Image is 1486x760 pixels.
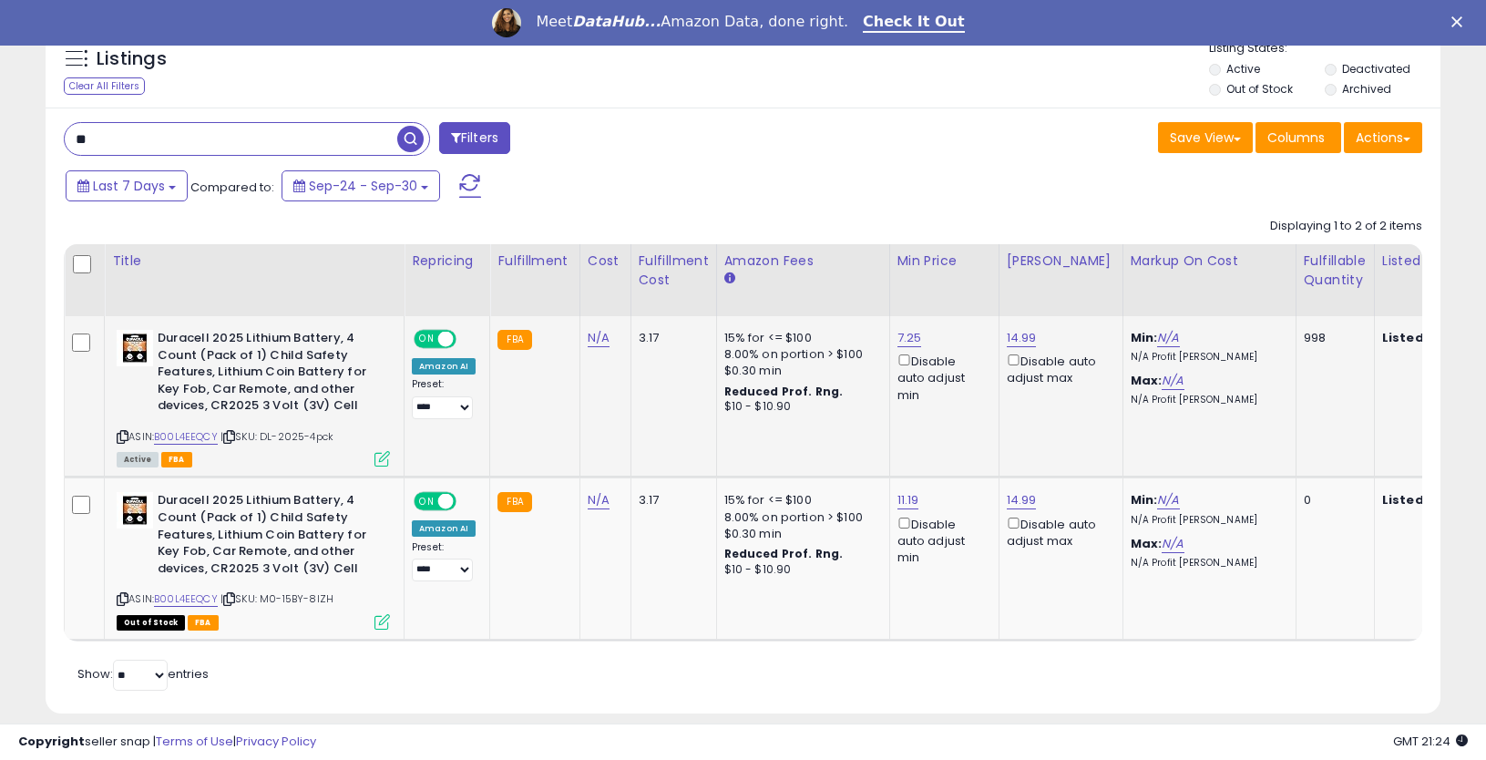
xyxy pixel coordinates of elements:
span: OFF [454,332,483,347]
div: 15% for <= $100 [724,492,876,508]
small: FBA [497,492,531,512]
label: Active [1226,61,1260,77]
button: Columns [1255,122,1341,153]
span: 2025-10-10 21:24 GMT [1393,733,1468,750]
a: 7.25 [897,329,922,347]
span: ON [415,332,438,347]
button: Save View [1158,122,1253,153]
div: Preset: [412,378,476,419]
span: ON [415,494,438,509]
p: N/A Profit [PERSON_NAME] [1131,351,1282,364]
button: Filters [439,122,510,154]
span: Compared to: [190,179,274,196]
div: $10 - $10.90 [724,562,876,578]
small: Amazon Fees. [724,271,735,287]
img: Profile image for Georgie [492,8,521,37]
div: Close [1451,16,1470,27]
div: ASIN: [117,492,390,627]
p: N/A Profit [PERSON_NAME] [1131,514,1282,527]
div: seller snap | | [18,734,316,751]
a: N/A [1162,372,1184,390]
b: Duracell 2025 Lithium Battery, 4 Count (Pack of 1) Child Safety Features, Lithium Coin Battery fo... [158,492,379,581]
a: Check It Out [863,13,965,33]
button: Actions [1344,122,1422,153]
a: Privacy Policy [236,733,316,750]
a: 14.99 [1007,329,1037,347]
div: Displaying 1 to 2 of 2 items [1270,218,1422,235]
button: Last 7 Days [66,170,188,201]
h5: Listings [97,46,167,72]
div: Disable auto adjust max [1007,351,1109,386]
div: $0.30 min [724,363,876,379]
a: B00L4EEQCY [154,591,218,607]
small: FBA [497,330,531,350]
div: Disable auto adjust max [1007,514,1109,549]
th: The percentage added to the cost of goods (COGS) that forms the calculator for Min & Max prices. [1122,244,1296,316]
a: Terms of Use [156,733,233,750]
div: 8.00% on portion > $100 [724,509,876,526]
b: Min: [1131,329,1158,346]
div: Clear All Filters [64,77,145,95]
b: Max: [1131,372,1163,389]
div: 3.17 [639,330,702,346]
span: All listings currently available for purchase on Amazon [117,452,159,467]
span: FBA [188,615,219,631]
b: Min: [1131,491,1158,508]
div: Cost [588,252,623,271]
label: Archived [1342,81,1391,97]
a: N/A [588,491,610,509]
span: FBA [161,452,192,467]
strong: Copyright [18,733,85,750]
div: 15% for <= $100 [724,330,876,346]
div: ASIN: [117,330,390,465]
div: Fulfillment Cost [639,252,709,290]
a: B00L4EEQCY [154,429,218,445]
div: Markup on Cost [1131,252,1288,271]
b: Duracell 2025 Lithium Battery, 4 Count (Pack of 1) Child Safety Features, Lithium Coin Battery fo... [158,330,379,419]
span: Columns [1267,128,1325,147]
label: Out of Stock [1226,81,1293,97]
div: 8.00% on portion > $100 [724,346,876,363]
div: Amazon AI [412,358,476,375]
i: DataHub... [572,13,661,30]
div: Preset: [412,541,476,582]
span: Sep-24 - Sep-30 [309,177,417,195]
span: Show: entries [77,665,209,683]
span: All listings that are currently out of stock and unavailable for purchase on Amazon [117,615,185,631]
span: OFF [454,494,483,509]
a: N/A [588,329,610,347]
div: [PERSON_NAME] [1007,252,1115,271]
a: N/A [1157,329,1179,347]
span: | SKU: M0-15BY-8IZH [220,591,333,606]
div: Amazon Fees [724,252,882,271]
img: 41-jInRdb9L._SL40_.jpg [117,492,153,529]
label: Deactivated [1342,61,1410,77]
b: Reduced Prof. Rng. [724,546,844,561]
p: N/A Profit [PERSON_NAME] [1131,557,1282,570]
img: 41-jInRdb9L._SL40_.jpg [117,330,153,366]
div: Fulfillable Quantity [1304,252,1367,290]
a: 11.19 [897,491,919,509]
div: Disable auto adjust min [897,351,985,404]
b: Max: [1131,535,1163,552]
span: Last 7 Days [93,177,165,195]
div: Min Price [897,252,991,271]
div: Amazon AI [412,520,476,537]
button: Sep-24 - Sep-30 [282,170,440,201]
b: Reduced Prof. Rng. [724,384,844,399]
a: N/A [1162,535,1184,553]
div: Fulfillment [497,252,571,271]
div: 3.17 [639,492,702,508]
div: Meet Amazon Data, done right. [536,13,848,31]
div: 0 [1304,492,1360,508]
div: Disable auto adjust min [897,514,985,567]
div: $10 - $10.90 [724,399,876,415]
a: 14.99 [1007,491,1037,509]
div: Repricing [412,252,482,271]
div: Title [112,252,396,271]
p: Listing States: [1209,40,1440,57]
div: 998 [1304,330,1360,346]
span: | SKU: DL-2025-4pck [220,429,333,444]
a: N/A [1157,491,1179,509]
b: Listed Price: [1382,329,1465,346]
